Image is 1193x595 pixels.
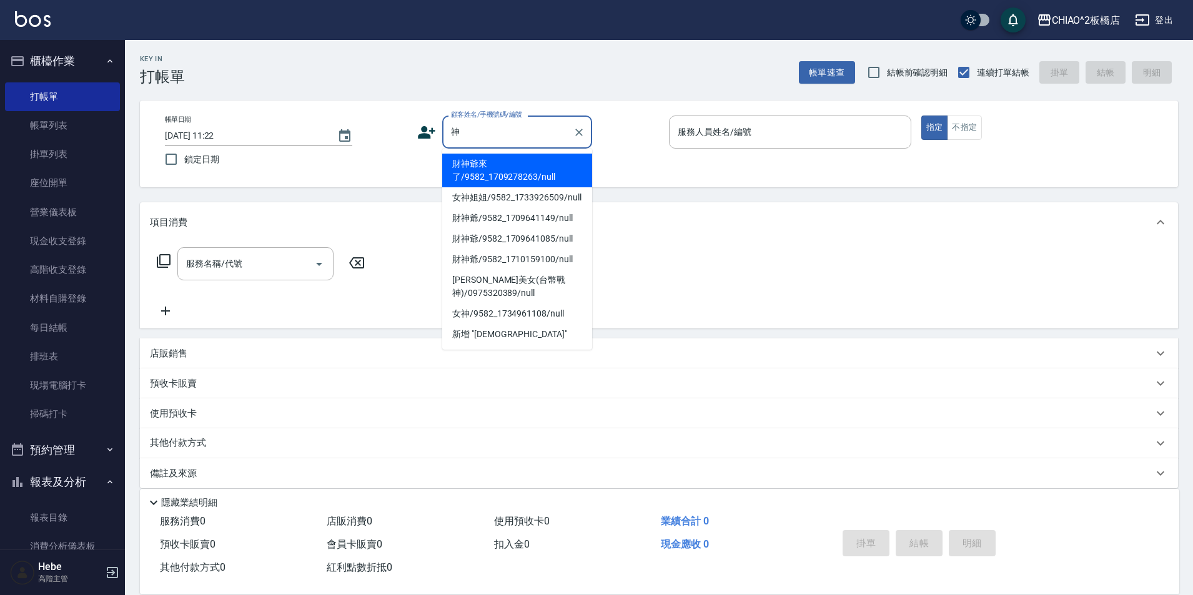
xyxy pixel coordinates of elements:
a: 帳單列表 [5,111,120,140]
a: 打帳單 [5,82,120,111]
label: 帳單日期 [165,115,191,124]
button: 報表及分析 [5,466,120,498]
a: 現金收支登錄 [5,227,120,255]
span: 現金應收 0 [661,538,709,550]
button: 指定 [921,116,948,140]
button: 不指定 [947,116,982,140]
li: 財神爺/9582_1709641149/null [442,208,592,229]
span: 鎖定日期 [184,153,219,166]
a: 座位開單 [5,169,120,197]
button: CHIAO^2板橋店 [1032,7,1126,33]
img: Logo [15,11,51,27]
span: 業績合計 0 [661,515,709,527]
div: 其他付款方式 [140,428,1178,458]
button: 預約管理 [5,434,120,466]
p: 高階主管 [38,573,102,584]
span: 連續打單結帳 [977,66,1029,79]
button: Choose date, selected date is 2025-09-09 [330,121,360,151]
button: 帳單速查 [799,61,855,84]
li: 女神/9582_1734961108/null [442,303,592,324]
span: 紅利點數折抵 0 [327,561,392,573]
button: save [1001,7,1026,32]
div: 使用預收卡 [140,398,1178,428]
span: 預收卡販賣 0 [160,538,215,550]
a: 材料自購登錄 [5,284,120,313]
p: 店販銷售 [150,347,187,360]
a: 現場電腦打卡 [5,371,120,400]
span: 結帳前確認明細 [887,66,948,79]
button: 櫃檯作業 [5,45,120,77]
p: 項目消費 [150,216,187,229]
img: Person [10,560,35,585]
span: 使用預收卡 0 [494,515,550,527]
p: 隱藏業績明細 [161,496,217,509]
button: Clear [570,124,588,141]
a: 報表目錄 [5,503,120,532]
p: 其他付款方式 [150,436,212,450]
a: 每日結帳 [5,313,120,342]
a: 掃碼打卡 [5,400,120,428]
li: 財神爺/9582_1709641085/null [442,229,592,249]
span: 會員卡販賣 0 [327,538,382,550]
h2: Key In [140,55,185,63]
a: 消費分析儀表板 [5,532,120,561]
div: CHIAO^2板橋店 [1052,12,1121,28]
li: 財神爺來了/9582_1709278263/null [442,154,592,187]
label: 顧客姓名/手機號碼/編號 [451,110,522,119]
a: 掛單列表 [5,140,120,169]
li: 女神姐姐/9582_1733926509/null [442,187,592,208]
li: 新增 "[DEMOGRAPHIC_DATA]" [442,324,592,345]
p: 使用預收卡 [150,407,197,420]
div: 店販銷售 [140,338,1178,368]
button: Open [309,254,329,274]
span: 扣入金 0 [494,538,530,550]
p: 預收卡販賣 [150,377,197,390]
li: [PERSON_NAME]美女(台幣戰神)/0975320389/null [442,270,592,303]
p: 備註及來源 [150,467,197,480]
span: 服務消費 0 [160,515,205,527]
div: 預收卡販賣 [140,368,1178,398]
li: 財神爺/9582_1710159100/null [442,249,592,270]
a: 排班表 [5,342,120,371]
a: 營業儀表板 [5,198,120,227]
h5: Hebe [38,561,102,573]
h3: 打帳單 [140,68,185,86]
a: 高階收支登錄 [5,255,120,284]
div: 備註及來源 [140,458,1178,488]
div: 項目消費 [140,202,1178,242]
span: 店販消費 0 [327,515,372,527]
span: 其他付款方式 0 [160,561,225,573]
input: YYYY/MM/DD hh:mm [165,125,325,146]
button: 登出 [1130,9,1178,32]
